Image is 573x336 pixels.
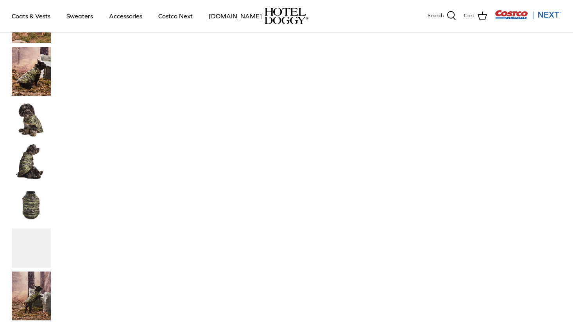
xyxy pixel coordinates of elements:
a: Sweaters [59,3,100,29]
span: Search [428,12,444,20]
a: Thumbnail Link [12,186,51,225]
a: Accessories [102,3,149,29]
img: hoteldoggycom [265,8,308,24]
a: Coats & Vests [5,3,57,29]
a: Thumbnail Link [12,100,51,139]
a: Costco Next [151,3,200,29]
a: Search [428,11,456,21]
img: Costco Next [495,10,561,20]
a: [DOMAIN_NAME] [202,3,269,29]
a: hoteldoggy.com hoteldoggycom [265,8,308,24]
a: Thumbnail Link [12,47,51,96]
a: Thumbnail Link [12,143,51,182]
span: Cart [464,12,475,20]
a: Cart [464,11,487,21]
a: Thumbnail Link [12,272,51,320]
a: Visit Costco Next [495,15,561,21]
a: Thumbnail Link [12,229,51,268]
